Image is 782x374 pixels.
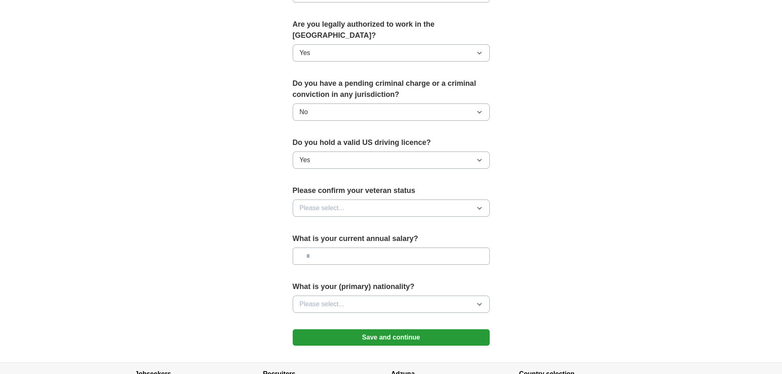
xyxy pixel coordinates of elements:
span: Please select... [300,299,344,309]
button: Please select... [293,200,490,217]
span: Yes [300,155,310,165]
button: No [293,103,490,121]
button: Save and continue [293,329,490,346]
label: Do you hold a valid US driving licence? [293,137,490,148]
label: Are you legally authorized to work in the [GEOGRAPHIC_DATA]? [293,19,490,41]
button: Yes [293,151,490,169]
span: Please select... [300,203,344,213]
span: No [300,107,308,117]
button: Please select... [293,296,490,313]
label: Please confirm your veteran status [293,185,490,196]
span: Yes [300,48,310,58]
label: What is your current annual salary? [293,233,490,244]
label: Do you have a pending criminal charge or a criminal conviction in any jurisdiction? [293,78,490,100]
button: Yes [293,44,490,62]
label: What is your (primary) nationality? [293,281,490,292]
